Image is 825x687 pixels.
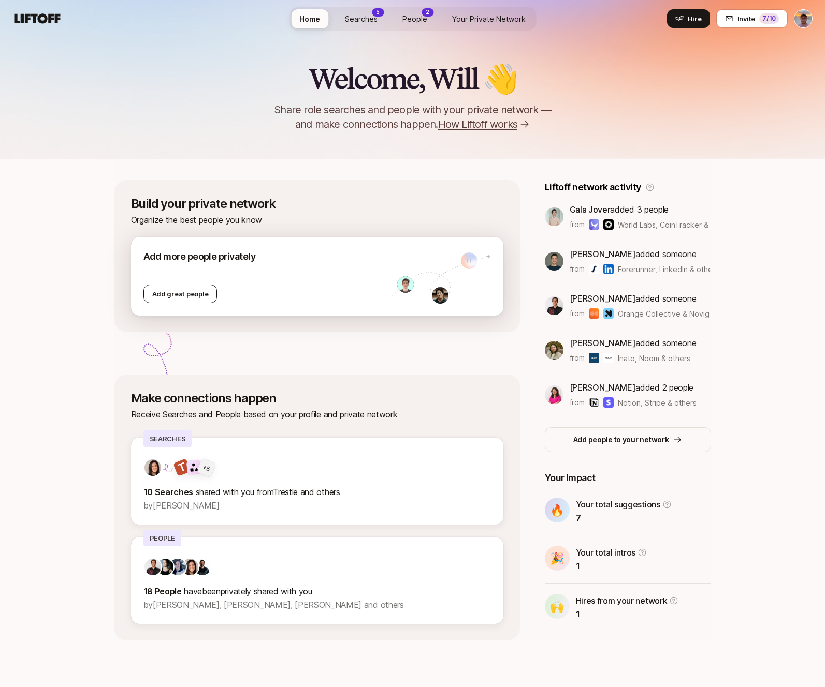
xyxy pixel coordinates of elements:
[618,264,711,275] span: Forerunner, LinkedIn & others
[143,600,404,610] span: by [PERSON_NAME], [PERSON_NAME], [PERSON_NAME] and others
[299,13,320,24] span: Home
[576,511,672,525] p: 7
[432,287,448,304] img: 1659471641514
[570,338,636,348] span: [PERSON_NAME]
[438,117,530,131] a: How Liftoff works
[716,9,788,28] button: Invite7/10
[143,585,491,598] p: privately shared with you
[570,263,585,275] p: from
[143,249,389,264] p: Add more people privately
[667,9,710,28] button: Hire
[545,594,570,619] div: 🙌
[589,219,599,230] img: World Labs
[426,8,429,16] p: 2
[143,530,181,546] p: People
[545,427,711,452] button: Add people to your network
[157,559,173,575] img: 539a6eb7_bc0e_4fa2_8ad9_ee091919e8d1.jpg
[576,546,636,559] p: Your total intros
[257,102,568,131] p: Share role searches and people with your private network — and make connections happen.
[291,9,328,28] a: Home
[131,213,503,227] p: Organize the best people you know
[570,352,585,364] p: from
[603,219,614,230] img: CoinTracker
[196,487,340,497] span: shared with you from Trestle and others
[603,397,614,408] img: Stripe
[589,353,599,363] img: Inato
[545,471,711,485] p: Your Impact
[570,336,697,350] p: added someone
[603,264,614,274] img: LinkedIn
[345,13,378,24] span: Searches
[376,8,380,16] p: 5
[545,498,570,522] div: 🔥
[143,430,192,447] p: Searches
[143,487,194,497] strong: 10 Searches
[794,9,813,28] button: Will Berkowitz
[397,276,414,293] img: 1641403098578
[576,594,668,607] p: Hires from your network
[688,13,702,24] span: Hire
[589,308,599,319] img: Orange Collective
[402,13,427,24] span: People
[570,293,636,304] span: [PERSON_NAME]
[545,296,563,315] img: ACg8ocKfD4J6FzG9_HAYQ9B8sLvPSEBLQEDmbHTY_vjoi9sRmV9s2RKt=s160-c
[576,559,647,573] p: 1
[603,308,614,319] img: Novig
[444,9,534,28] a: Your Private Network
[545,546,570,571] div: 🎉
[143,499,491,512] p: by [PERSON_NAME]
[182,559,198,575] img: 71d7b91d_d7cb_43b4_a7ea_a9b2f2cc6e03.jpg
[570,292,710,305] p: added someone
[467,258,472,264] p: H
[573,434,669,446] p: Add people to your network
[308,63,517,94] h2: Welcome, Will 👋
[143,285,218,303] button: Add great people
[618,353,690,364] span: Inato, Noom & others
[570,307,585,320] p: from
[545,207,563,226] img: ACg8ocKhcGRvChYzWN2dihFRyxedT7mU-5ndcsMXykEoNcm4V62MVdan=s160-c
[144,459,161,476] img: 71d7b91d_d7cb_43b4_a7ea_a9b2f2cc6e03.jpg
[143,586,182,596] strong: 18 People
[452,13,526,24] span: Your Private Network
[144,559,161,575] img: ACg8ocKfD4J6FzG9_HAYQ9B8sLvPSEBLQEDmbHTY_vjoi9sRmV9s2RKt=s160-c
[570,396,585,409] p: from
[618,308,710,319] span: Orange Collective & Novig
[576,607,679,621] p: 1
[169,559,186,575] img: f3789128_d726_40af_ba80_c488df0e0488.jpg
[545,180,641,195] p: Liftoff network activity
[570,249,636,259] span: [PERSON_NAME]
[618,219,711,230] span: World Labs, CoinTracker & others
[737,13,755,24] span: Invite
[131,408,503,421] p: Receive Searches and People based on your profile and private network
[589,264,599,274] img: Forerunner
[545,341,563,360] img: bd269c7c_1529_42a5_9bd6_4b18e4b60730.jpg
[438,117,517,131] span: How Liftoff works
[570,247,711,261] p: added someone
[172,458,191,476] img: Trestle
[570,204,611,215] span: Gala Jover
[394,9,436,28] a: People2
[570,218,585,231] p: from
[570,381,697,394] p: added 2 people
[570,203,711,216] p: added 3 people
[794,10,812,27] img: Will Berkowitz
[545,385,563,404] img: 9e09e871_5697_442b_ae6e_b16e3f6458f8.jpg
[576,498,660,511] p: Your total suggestions
[131,391,503,406] p: Make connections happen
[570,382,636,393] span: [PERSON_NAME]
[131,197,503,211] p: Build your private network
[545,252,563,271] img: f1898d30_8d07_4daf_8c24_fd1024640f07.jpg
[337,9,386,28] a: Searches5
[759,13,779,24] div: 7 /10
[603,353,614,363] img: Noom
[589,397,599,408] img: Notion
[194,559,211,575] img: ACg8ocIkDTL3-aTJPCC6zF-UTLIXBF4K0l6XE8Bv4u6zd-KODelM=s160-c
[618,397,697,408] span: Notion, Stripe & others
[201,462,211,473] div: + 5
[184,586,220,596] span: have been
